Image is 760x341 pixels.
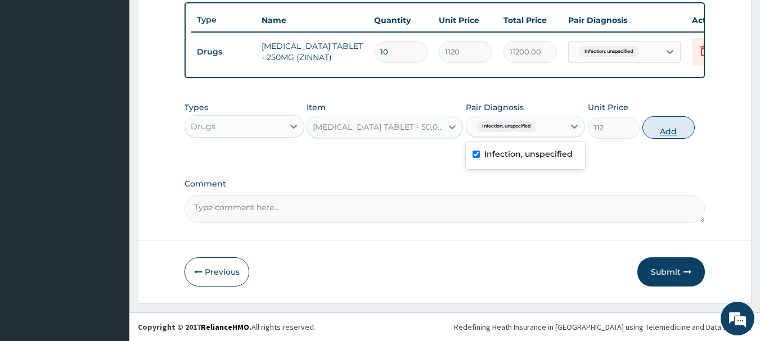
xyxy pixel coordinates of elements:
[65,100,155,213] span: We're online!
[185,257,249,287] button: Previous
[686,9,743,31] th: Actions
[642,116,695,139] button: Add
[185,6,212,33] div: Minimize live chat window
[201,322,249,332] a: RelianceHMO
[313,121,443,133] div: [MEDICAL_DATA] TABLET - 50,000U (CHYMORAL)
[498,9,563,31] th: Total Price
[191,42,256,62] td: Drugs
[476,121,537,132] span: Infection, unspecified
[563,9,686,31] th: Pair Diagnosis
[129,312,760,341] footer: All rights reserved.
[185,179,705,189] label: Comment
[484,148,573,160] label: Infection, unspecified
[454,321,752,333] div: Redefining Heath Insurance in [GEOGRAPHIC_DATA] using Telemedicine and Data Science!
[6,224,214,263] textarea: Type your message and hit 'Enter'
[433,9,498,31] th: Unit Price
[21,56,46,84] img: d_794563401_company_1708531726252_794563401
[256,35,368,69] td: [MEDICAL_DATA] TABLET - 250MG (ZINNAT)
[588,102,628,113] label: Unit Price
[368,9,433,31] th: Quantity
[307,102,326,113] label: Item
[59,63,189,78] div: Chat with us now
[466,102,524,113] label: Pair Diagnosis
[138,322,251,332] strong: Copyright © 2017 .
[191,10,256,30] th: Type
[191,121,215,132] div: Drugs
[579,46,639,57] span: Infection, unspecified
[256,9,368,31] th: Name
[637,257,705,287] button: Submit
[185,103,208,112] label: Types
